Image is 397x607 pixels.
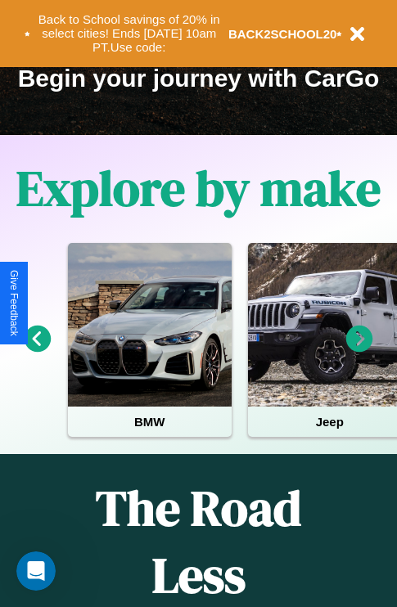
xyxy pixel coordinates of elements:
h4: BMW [68,407,232,437]
div: Give Feedback [8,270,20,336]
b: BACK2SCHOOL20 [228,27,337,41]
button: Back to School savings of 20% in select cities! Ends [DATE] 10am PT.Use code: [30,8,228,59]
iframe: Intercom live chat [16,551,56,591]
h1: Explore by make [16,155,381,222]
